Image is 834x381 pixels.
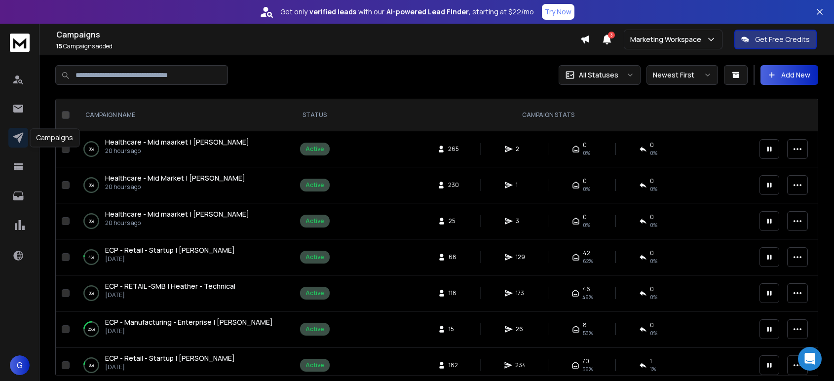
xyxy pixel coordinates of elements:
[650,149,657,157] span: 0 %
[545,7,571,17] p: Try Now
[515,361,526,369] span: 234
[798,347,822,371] div: Open Intercom Messenger
[10,355,30,375] button: G
[305,253,324,261] div: Active
[646,65,718,85] button: Newest First
[516,325,526,333] span: 26
[650,257,657,265] span: 0 %
[755,35,810,44] p: Get Free Credits
[89,180,94,190] p: 0 %
[305,289,324,297] div: Active
[74,311,287,347] td: 26%ECP - Manufacturing - Enterprise | [PERSON_NAME][DATE]
[448,145,459,153] span: 265
[56,42,62,50] span: 15
[342,99,754,131] th: CAMPAIGN STATS
[583,321,587,329] span: 8
[650,177,654,185] span: 0
[516,181,526,189] span: 1
[74,167,287,203] td: 0%Healthcare - Mid Market | [PERSON_NAME]20 hours ago
[608,32,615,38] span: 3
[583,149,590,157] span: 0%
[386,7,470,17] strong: AI-powered Lead Finder,
[105,363,235,371] p: [DATE]
[105,209,249,219] a: Healthcare - Mid maarket | [PERSON_NAME]
[309,7,356,17] strong: verified leads
[305,217,324,225] div: Active
[56,42,580,50] p: Campaigns added
[56,29,580,40] h1: Campaigns
[583,141,587,149] span: 0
[88,252,94,262] p: 4 %
[449,361,458,369] span: 182
[105,317,273,327] a: ECP - Manufacturing - Enterprise | [PERSON_NAME]
[583,329,593,337] span: 53 %
[74,239,287,275] td: 4%ECP - Retail - Startup | [PERSON_NAME][DATE]
[516,289,526,297] span: 173
[449,253,458,261] span: 68
[105,281,235,291] a: ECP - RETAIL -SMB | Heather - Technical
[650,213,654,221] span: 0
[105,291,235,299] p: [DATE]
[650,365,656,373] span: 1 %
[105,147,249,155] p: 20 hours ago
[105,173,245,183] a: Healthcare - Mid Market | [PERSON_NAME]
[88,324,95,334] p: 26 %
[583,185,590,193] span: 0%
[10,34,30,52] img: logo
[760,65,818,85] button: Add New
[583,257,593,265] span: 62 %
[449,289,458,297] span: 118
[516,217,526,225] span: 3
[305,181,324,189] div: Active
[650,221,657,229] span: 0 %
[650,141,654,149] span: 0
[305,361,324,369] div: Active
[89,288,94,298] p: 0 %
[579,70,618,80] p: All Statuses
[105,327,273,335] p: [DATE]
[74,131,287,167] td: 0%Healthcare - Mid maarket | [PERSON_NAME]20 hours ago
[105,353,235,363] a: ECP - Retail - Startup | [PERSON_NAME]
[305,325,324,333] div: Active
[650,285,654,293] span: 0
[630,35,705,44] p: Marketing Workspace
[650,329,657,337] span: 0 %
[105,255,235,263] p: [DATE]
[89,216,94,226] p: 0 %
[583,249,590,257] span: 42
[74,203,287,239] td: 0%Healthcare - Mid maarket | [PERSON_NAME]20 hours ago
[583,221,590,229] span: 0%
[449,325,458,333] span: 15
[30,128,79,147] div: Campaigns
[89,360,94,370] p: 8 %
[650,357,652,365] span: 1
[287,99,342,131] th: STATUS
[74,99,287,131] th: CAMPAIGN NAME
[516,253,526,261] span: 129
[582,293,593,301] span: 49 %
[650,321,654,329] span: 0
[448,181,459,189] span: 230
[74,275,287,311] td: 0%ECP - RETAIL -SMB | Heather - Technical[DATE]
[105,219,249,227] p: 20 hours ago
[105,245,235,255] a: ECP - Retail - Startup | [PERSON_NAME]
[89,144,94,154] p: 0 %
[650,249,654,257] span: 0
[734,30,817,49] button: Get Free Credits
[105,183,245,191] p: 20 hours ago
[516,145,526,153] span: 2
[583,213,587,221] span: 0
[449,217,458,225] span: 25
[105,137,249,147] span: Healthcare - Mid maarket | [PERSON_NAME]
[305,145,324,153] div: Active
[582,357,589,365] span: 70
[583,177,587,185] span: 0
